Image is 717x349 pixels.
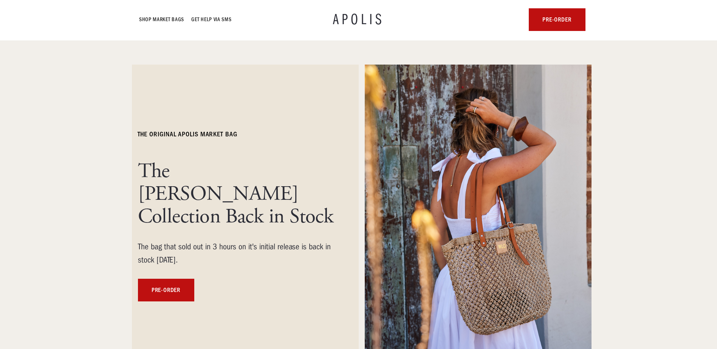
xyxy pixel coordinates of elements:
a: pre-order [138,279,194,301]
a: APOLIS [333,12,384,27]
a: GET HELP VIA SMS [192,15,232,24]
a: pre-order [529,8,585,31]
h1: The [PERSON_NAME] Collection Back in Stock [138,160,334,228]
div: The bag that sold out in 3 hours on it's initial release is back in stock [DATE]. [138,240,334,267]
h6: The ORIGINAL Apolis market bag [138,130,237,139]
a: Shop Market bags [139,15,184,24]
